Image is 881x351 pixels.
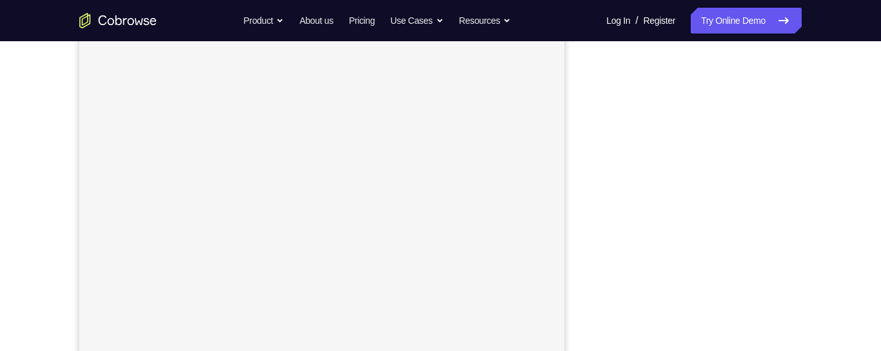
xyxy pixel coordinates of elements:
a: Pricing [349,8,375,33]
a: Log In [606,8,630,33]
button: Resources [459,8,511,33]
a: Try Online Demo [691,8,802,33]
button: Product [244,8,284,33]
a: Register [644,8,675,33]
a: About us [299,8,333,33]
button: Use Cases [390,8,443,33]
a: Go to the home page [79,13,157,28]
span: / [635,13,638,28]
